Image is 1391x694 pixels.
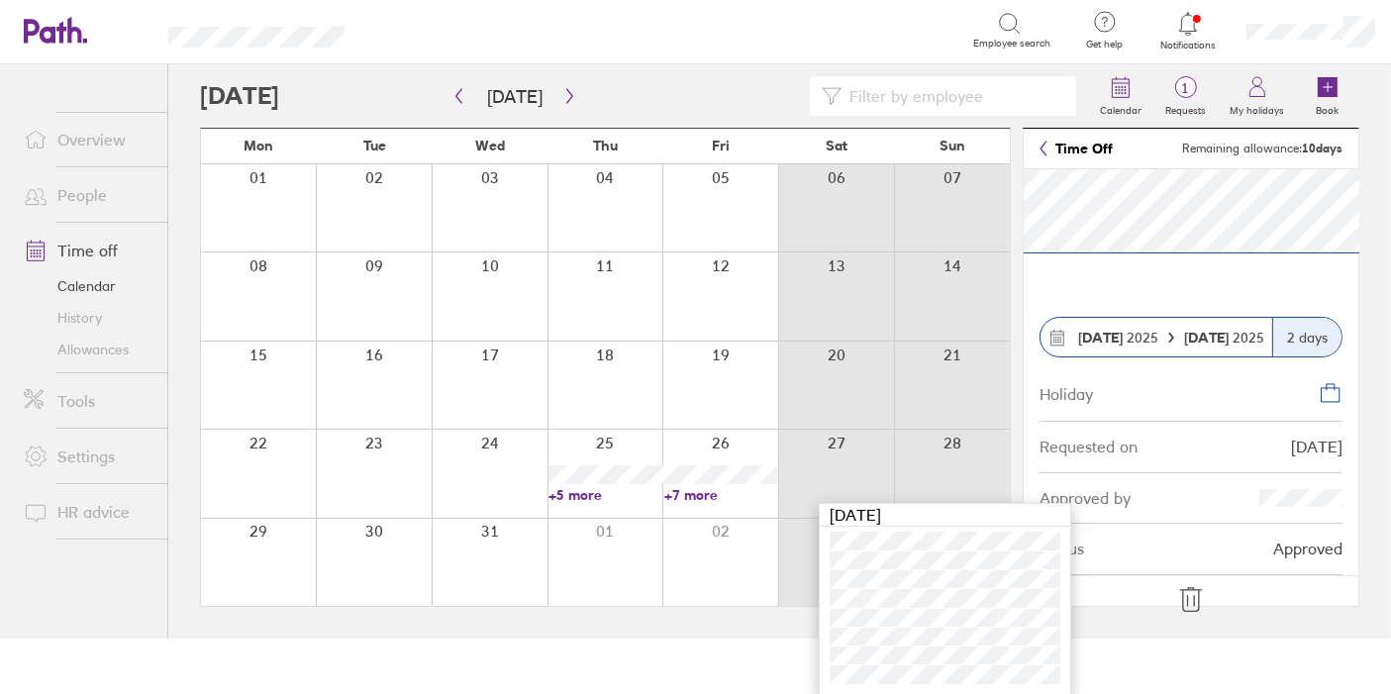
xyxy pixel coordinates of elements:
[664,486,778,504] a: +7 more
[1296,64,1359,128] a: Book
[363,138,386,153] span: Tue
[398,21,448,39] div: Search
[8,175,167,215] a: People
[8,381,167,421] a: Tools
[8,492,167,532] a: HR advice
[1272,318,1341,356] div: 2 days
[1153,99,1218,117] label: Requests
[244,138,273,153] span: Mon
[8,270,167,302] a: Calendar
[1088,99,1153,117] label: Calendar
[820,504,1070,527] div: [DATE]
[593,138,618,153] span: Thu
[1302,141,1342,155] strong: 10 days
[973,38,1050,50] span: Employee search
[8,231,167,270] a: Time off
[1291,438,1342,455] div: [DATE]
[826,138,847,153] span: Sat
[1078,329,1123,347] strong: [DATE]
[1078,330,1158,346] span: 2025
[1040,489,1131,507] div: Approved by
[1040,438,1138,455] div: Requested on
[8,334,167,365] a: Allowances
[712,138,730,153] span: Fri
[8,302,167,334] a: History
[1153,64,1218,128] a: 1Requests
[8,120,167,159] a: Overview
[1184,330,1264,346] span: 2025
[1273,540,1342,557] div: Approved
[1218,99,1296,117] label: My holidays
[471,80,558,113] button: [DATE]
[1088,64,1153,128] a: Calendar
[1040,141,1113,156] a: Time Off
[548,486,662,504] a: +5 more
[1072,39,1137,50] span: Get help
[1182,142,1342,155] span: Remaining allowance:
[475,138,505,153] span: Wed
[8,437,167,476] a: Settings
[1218,64,1296,128] a: My holidays
[842,77,1064,115] input: Filter by employee
[1156,10,1221,51] a: Notifications
[1153,80,1218,96] span: 1
[1156,40,1221,51] span: Notifications
[1305,99,1351,117] label: Book
[940,138,965,153] span: Sun
[1184,329,1233,347] strong: [DATE]
[1040,381,1093,403] div: Holiday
